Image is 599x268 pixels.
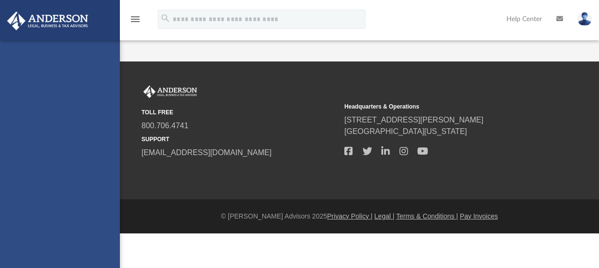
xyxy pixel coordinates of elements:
a: Privacy Policy | [327,212,373,220]
a: Terms & Conditions | [396,212,458,220]
img: User Pic [577,12,592,26]
i: menu [129,13,141,25]
a: Legal | [375,212,395,220]
small: SUPPORT [141,135,338,144]
a: menu [129,18,141,25]
a: [GEOGRAPHIC_DATA][US_STATE] [344,127,467,135]
a: [EMAIL_ADDRESS][DOMAIN_NAME] [141,148,271,157]
a: Pay Invoices [460,212,498,220]
div: © [PERSON_NAME] Advisors 2025 [120,211,599,221]
img: Anderson Advisors Platinum Portal [141,85,199,98]
a: 800.706.4741 [141,122,188,130]
img: Anderson Advisors Platinum Portal [4,12,91,30]
small: TOLL FREE [141,108,338,117]
i: search [160,13,171,24]
small: Headquarters & Operations [344,102,540,111]
a: [STREET_ADDRESS][PERSON_NAME] [344,116,483,124]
